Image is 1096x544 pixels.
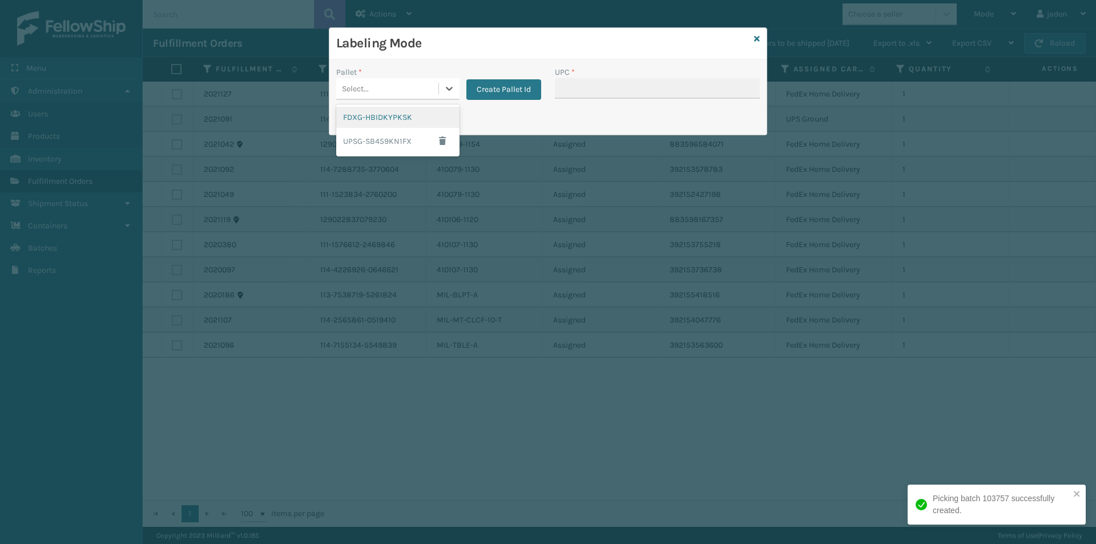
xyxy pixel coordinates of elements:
[336,66,362,78] label: Pallet
[336,35,750,52] h3: Labeling Mode
[342,83,369,95] div: Select...
[336,128,460,154] div: UPSG-SB459KN1FX
[336,107,460,128] div: FDXG-HBIDKYPKSK
[1073,489,1081,500] button: close
[466,79,541,100] button: Create Pallet Id
[555,66,575,78] label: UPC
[933,493,1070,517] div: Picking batch 103757 successfully created.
